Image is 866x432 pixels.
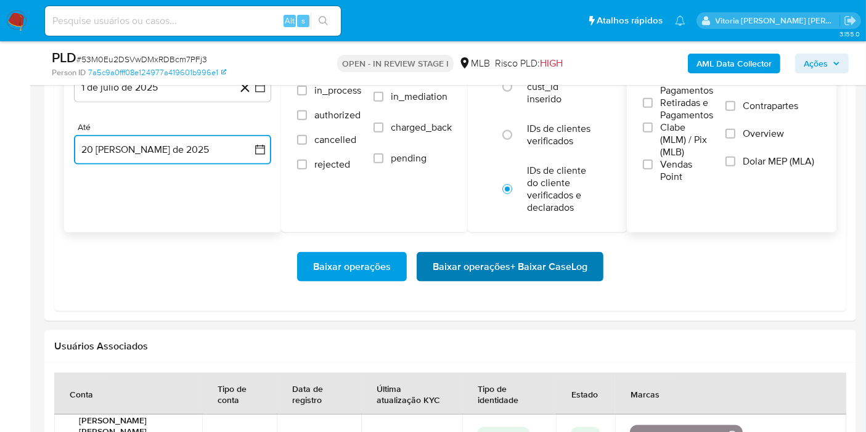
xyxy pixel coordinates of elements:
b: PLD [52,47,76,67]
b: Person ID [52,67,86,78]
span: Risco PLD: [495,57,563,70]
button: Ações [795,54,849,73]
span: Atalhos rápidos [597,14,663,27]
b: AML Data Collector [696,54,772,73]
h2: Usuários Associados [54,340,846,353]
p: OPEN - IN REVIEW STAGE I [337,55,454,72]
button: search-icon [311,12,336,30]
span: HIGH [540,56,563,70]
div: MLB [459,57,490,70]
input: Pesquise usuários ou casos... [45,13,341,29]
a: Sair [844,14,857,27]
span: Ações [804,54,828,73]
span: s [301,15,305,26]
a: 7a5c9a0fff08e124977a419601b996e1 [88,67,226,78]
span: Alt [285,15,295,26]
button: AML Data Collector [688,54,780,73]
span: # 53M0Eu2DSVwDMxRDBcm7PFj3 [76,53,207,65]
p: vitoria.caldeira@mercadolivre.com [716,15,840,26]
span: 3.155.0 [839,29,860,39]
a: Notificações [675,15,685,26]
